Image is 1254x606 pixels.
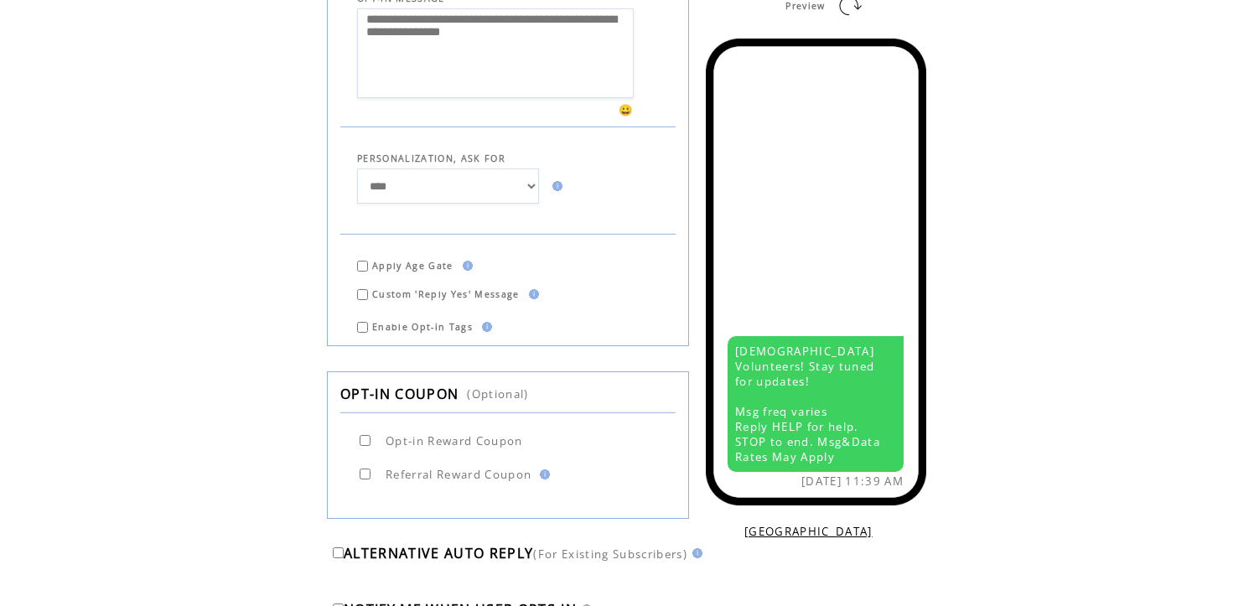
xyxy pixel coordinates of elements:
img: help.gif [547,181,562,191]
img: help.gif [535,469,550,479]
span: Apply Age Gate [372,260,453,272]
img: help.gif [687,548,702,558]
span: Custom 'Reply Yes' Message [372,288,520,300]
img: help.gif [477,322,492,332]
a: [GEOGRAPHIC_DATA] [744,524,873,539]
span: Opt-in Reward Coupon [386,433,523,448]
span: [DEMOGRAPHIC_DATA] Volunteers! Stay tuned for updates! Msg freq varies Reply HELP for help. STOP ... [735,344,880,464]
span: (For Existing Subscribers) [533,546,687,562]
span: PERSONALIZATION, ASK FOR [357,153,505,164]
span: ALTERNATIVE AUTO REPLY [344,544,533,562]
img: help.gif [458,261,473,271]
span: 😀 [619,102,634,117]
span: OPT-IN COUPON [340,385,459,403]
span: (Optional) [467,386,528,401]
span: Referral Reward Coupon [386,467,531,482]
img: help.gif [524,289,539,299]
span: Enable Opt-in Tags [372,321,473,333]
